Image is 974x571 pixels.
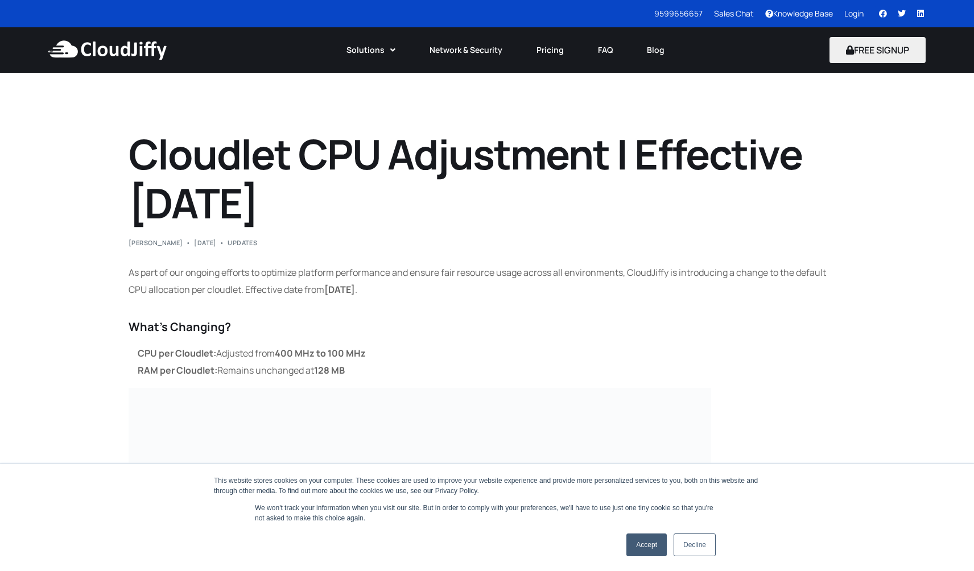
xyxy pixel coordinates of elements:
[129,264,845,298] p: As part of our ongoing efforts to optimize platform performance and ensure fair resource usage ac...
[194,239,217,246] span: [DATE]
[674,533,716,556] a: Decline
[714,8,754,19] a: Sales Chat
[138,364,217,376] strong: RAM per Cloudlet:
[129,238,183,247] a: [PERSON_NAME]
[138,345,845,362] li: Adjusted from
[654,8,703,19] a: 9599656657
[129,321,845,333] h4: What’s Changing?
[228,238,257,247] a: Updates
[314,364,345,376] strong: 128 MB
[275,347,366,359] strong: 400 MHz to 100 MHz
[255,503,719,523] p: We won't track your information when you visit our site. But in order to comply with your prefere...
[765,8,833,19] a: Knowledge Base
[519,38,581,63] a: Pricing
[829,44,926,56] a: FREE SIGNUP
[412,38,519,63] a: Network & Security
[626,533,667,556] a: Accept
[324,283,355,296] strong: [DATE]
[630,38,682,63] a: Blog
[138,362,845,379] li: Remains unchanged at
[829,37,926,63] button: FREE SIGNUP
[214,475,760,496] div: This website stores cookies on your computer. These cookies are used to improve your website expe...
[138,347,216,359] strong: CPU per Cloudlet:
[581,38,630,63] a: FAQ
[844,8,864,19] a: Login
[129,130,845,228] h1: Cloudlet CPU Adjustment | Effective [DATE]
[329,38,412,63] a: Solutions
